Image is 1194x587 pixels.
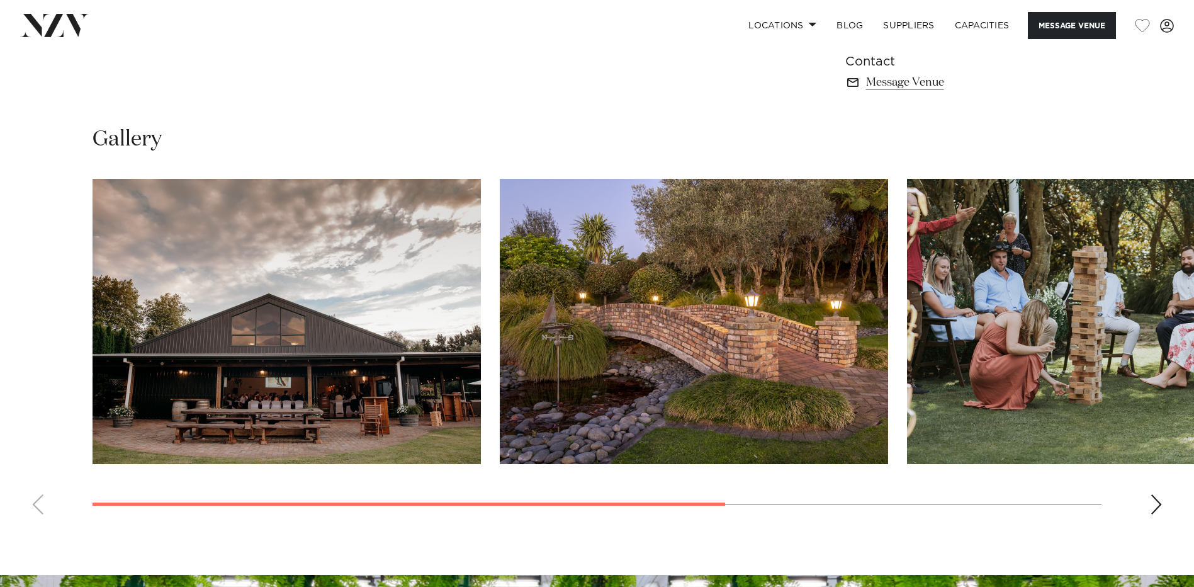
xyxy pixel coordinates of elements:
a: SUPPLIERS [873,12,944,39]
a: Message Venue [845,74,1050,91]
h6: Contact [845,52,1050,71]
a: Locations [738,12,826,39]
swiper-slide: 1 / 4 [93,179,481,464]
img: nzv-logo.png [20,14,89,37]
a: BLOG [826,12,873,39]
button: Message Venue [1028,12,1116,39]
swiper-slide: 2 / 4 [500,179,888,464]
a: Capacities [945,12,1020,39]
h2: Gallery [93,125,162,154]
